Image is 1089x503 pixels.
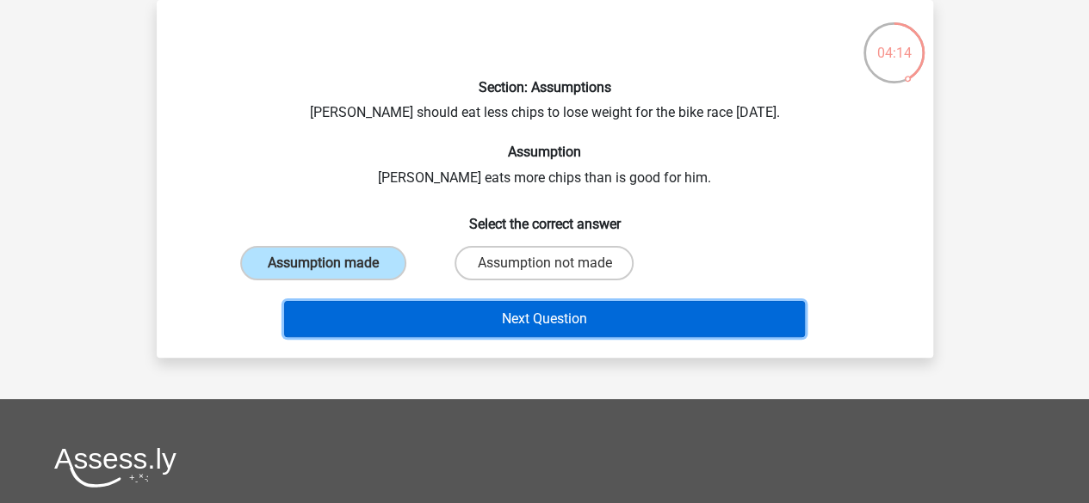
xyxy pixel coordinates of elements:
[240,246,406,280] label: Assumption made
[184,144,906,160] h6: Assumption
[54,447,176,488] img: Assessly logo
[284,301,805,337] button: Next Question
[164,14,926,344] div: [PERSON_NAME] should eat less chips to lose weight for the bike race [DATE]. [PERSON_NAME] eats m...
[184,202,906,232] h6: Select the correct answer
[862,21,926,64] div: 04:14
[184,79,906,95] h6: Section: Assumptions
[455,246,634,280] label: Assumption not made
